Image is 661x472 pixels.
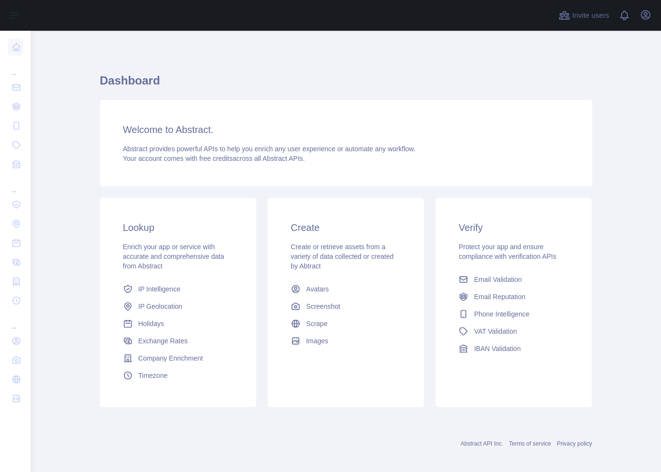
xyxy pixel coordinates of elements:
h3: Welcome to Abstract. [123,123,569,136]
span: IBAN Validation [474,344,521,353]
span: free credits [200,155,233,162]
span: Abstract provides powerful APIs to help you enrich any user experience or automate any workflow. [123,145,416,153]
span: Invite users [572,10,609,21]
span: IP Intelligence [138,284,181,294]
span: Scrape [306,319,327,328]
h3: Verify [459,221,569,234]
h1: Dashboard [100,73,592,96]
span: Screenshot [306,302,340,311]
a: IP Intelligence [119,280,237,298]
span: Email Reputation [474,292,525,302]
a: Exchange Rates [119,332,237,350]
a: VAT Validation [455,323,573,340]
a: Email Validation [455,271,573,288]
span: Holidays [138,319,164,328]
span: IP Geolocation [138,302,183,311]
div: ... [8,58,23,77]
span: Images [306,336,328,346]
span: Your account comes with across all Abstract APIs. [123,155,305,162]
span: Company Enrichment [138,353,203,363]
span: Enrich your app or service with accurate and comprehensive data from Abstract [123,243,224,270]
h3: Lookup [123,221,233,234]
a: Abstract API Inc. [461,440,503,447]
a: Avatars [287,280,405,298]
a: Company Enrichment [119,350,237,367]
a: Terms of service [509,440,551,447]
a: IP Geolocation [119,298,237,315]
span: Avatars [306,284,329,294]
span: Create or retrieve assets from a variety of data collected or created by Abtract [291,243,394,270]
a: Holidays [119,315,237,332]
a: Privacy policy [557,440,592,447]
h3: Create [291,221,401,234]
a: Scrape [287,315,405,332]
button: Invite users [557,8,611,23]
a: Images [287,332,405,350]
div: ... [8,175,23,194]
span: Timezone [138,371,168,380]
span: Protect your app and ensure compliance with verification APIs [459,243,556,260]
span: Email Validation [474,275,522,284]
a: Email Reputation [455,288,573,305]
span: VAT Validation [474,327,517,336]
a: Phone Intelligence [455,305,573,323]
div: ... [8,311,23,330]
a: IBAN Validation [455,340,573,357]
a: Screenshot [287,298,405,315]
span: Exchange Rates [138,336,188,346]
span: Phone Intelligence [474,309,529,319]
a: Timezone [119,367,237,384]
